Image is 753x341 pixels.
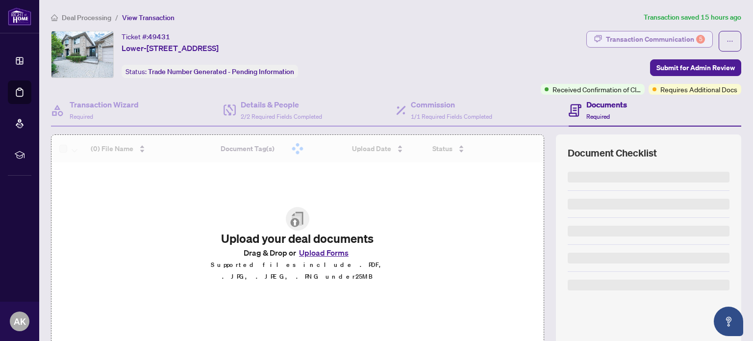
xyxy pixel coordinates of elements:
[660,84,737,95] span: Requires Additional Docs
[122,13,175,22] span: View Transaction
[411,99,492,110] h4: Commission
[296,246,351,259] button: Upload Forms
[586,99,627,110] h4: Documents
[568,146,657,160] span: Document Checklist
[148,67,294,76] span: Trade Number Generated - Pending Information
[122,65,298,78] div: Status:
[286,207,309,231] img: File Upload
[62,13,111,22] span: Deal Processing
[14,315,26,328] span: AK
[244,246,351,259] span: Drag & Drop or
[122,42,219,54] span: Lower-[STREET_ADDRESS]
[241,113,322,120] span: 2/2 Required Fields Completed
[194,259,401,283] p: Supported files include .PDF, .JPG, .JPEG, .PNG under 25 MB
[194,231,401,246] h2: Upload your deal documents
[70,113,93,120] span: Required
[115,12,118,23] li: /
[186,199,409,290] span: File UploadUpload your deal documentsDrag & Drop orUpload FormsSupported files include .PDF, .JPG...
[51,14,58,21] span: home
[148,32,170,41] span: 49431
[552,84,641,95] span: Received Confirmation of Closing
[714,307,743,336] button: Open asap
[650,59,741,76] button: Submit for Admin Review
[411,113,492,120] span: 1/1 Required Fields Completed
[586,31,713,48] button: Transaction Communication5
[8,7,31,26] img: logo
[122,31,170,42] div: Ticket #:
[606,31,705,47] div: Transaction Communication
[696,35,705,44] div: 5
[727,38,733,45] span: ellipsis
[644,12,741,23] article: Transaction saved 15 hours ago
[586,113,610,120] span: Required
[70,99,139,110] h4: Transaction Wizard
[51,31,113,78] img: IMG-40749695_1.jpg
[656,60,735,76] span: Submit for Admin Review
[241,99,322,110] h4: Details & People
